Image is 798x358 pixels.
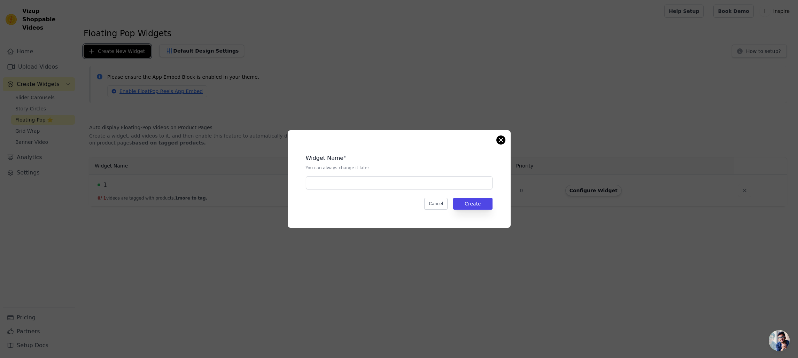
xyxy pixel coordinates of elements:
[769,330,790,351] a: Ouvrir le chat
[424,198,448,210] button: Cancel
[497,136,505,144] button: Close modal
[306,154,344,162] legend: Widget Name
[306,165,493,171] p: You can always change it later
[453,198,493,210] button: Create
